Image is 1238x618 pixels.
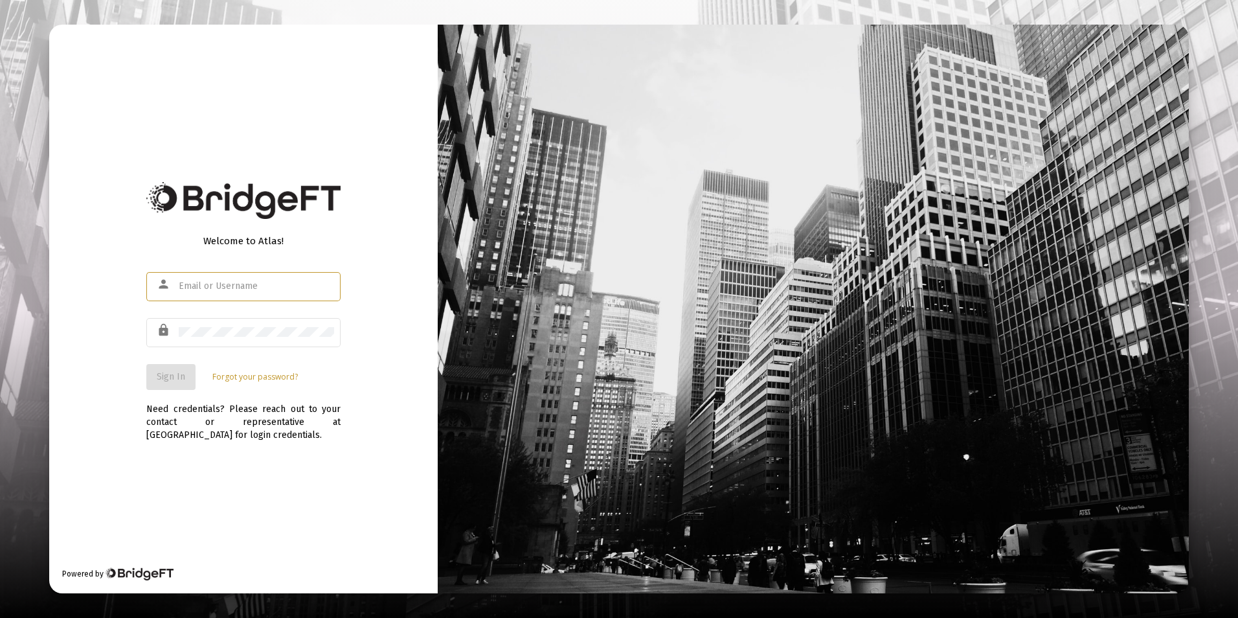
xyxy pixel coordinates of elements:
[179,281,334,292] input: Email or Username
[146,364,196,390] button: Sign In
[62,567,173,580] div: Powered by
[157,371,185,382] span: Sign In
[157,277,172,292] mat-icon: person
[146,390,341,442] div: Need credentials? Please reach out to your contact or representative at [GEOGRAPHIC_DATA] for log...
[157,323,172,338] mat-icon: lock
[105,567,173,580] img: Bridge Financial Technology Logo
[146,235,341,247] div: Welcome to Atlas!
[146,182,341,219] img: Bridge Financial Technology Logo
[212,371,298,383] a: Forgot your password?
